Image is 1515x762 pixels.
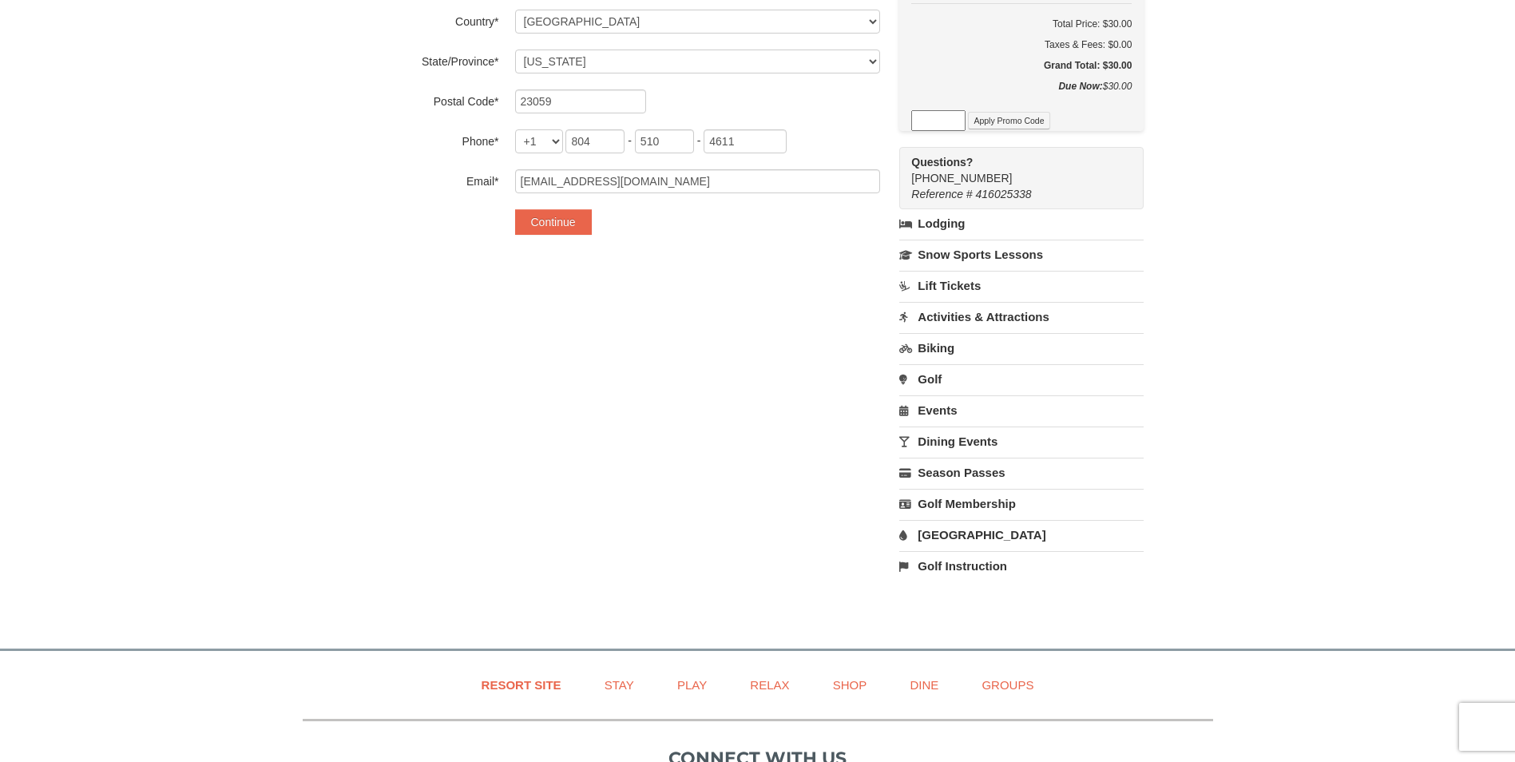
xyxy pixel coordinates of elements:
span: Reference # [911,188,972,200]
a: Season Passes [899,458,1144,487]
a: Activities & Attractions [899,302,1144,331]
a: Dining Events [899,427,1144,456]
a: Stay [585,667,654,703]
a: Relax [730,667,809,703]
label: Country* [371,10,499,30]
div: $30.00 [911,78,1132,110]
a: Golf [899,364,1144,394]
span: 416025338 [976,188,1032,200]
label: State/Province* [371,50,499,69]
a: Resort Site [462,667,581,703]
div: Taxes & Fees: $0.00 [911,37,1132,53]
a: Golf Membership [899,489,1144,518]
label: Postal Code* [371,89,499,109]
input: xxx [565,129,625,153]
input: xxxx [704,129,787,153]
a: Biking [899,333,1144,363]
strong: Due Now: [1058,81,1102,92]
a: [GEOGRAPHIC_DATA] [899,520,1144,550]
a: Snow Sports Lessons [899,240,1144,269]
span: - [628,134,632,147]
h5: Grand Total: $30.00 [911,58,1132,73]
a: Groups [962,667,1053,703]
a: Golf Instruction [899,551,1144,581]
a: Dine [890,667,958,703]
h6: Total Price: $30.00 [911,16,1132,32]
button: Apply Promo Code [968,112,1049,129]
input: Postal Code [515,89,646,113]
button: Continue [515,209,592,235]
input: xxx [635,129,694,153]
a: Lodging [899,209,1144,238]
a: Events [899,395,1144,425]
a: Play [657,667,727,703]
a: Lift Tickets [899,271,1144,300]
strong: Questions? [911,156,973,169]
label: Phone* [371,129,499,149]
a: Shop [813,667,887,703]
input: Email [515,169,880,193]
span: - [697,134,701,147]
span: [PHONE_NUMBER] [911,154,1115,185]
label: Email* [371,169,499,189]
